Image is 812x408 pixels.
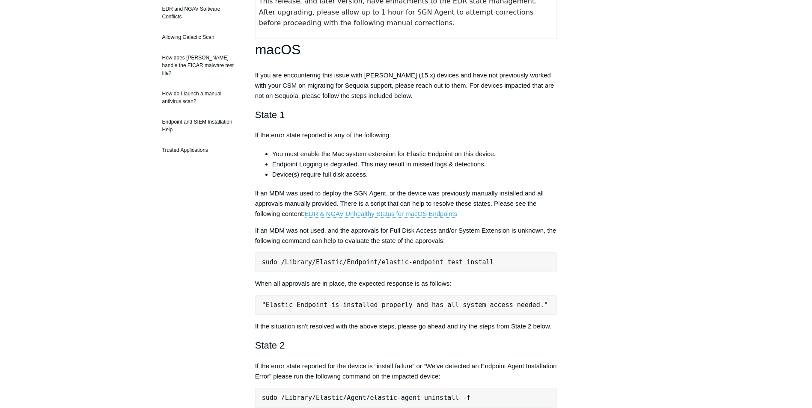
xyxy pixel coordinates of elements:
pre: sudo /Library/Elastic/Agent/elastic-agent uninstall -f [255,388,557,408]
a: Endpoint and SIEM Installation Help [158,114,242,138]
h2: State 2 [255,338,557,353]
pre: "Elastic Endpoint is installed properly and has all system access needed." [255,295,557,315]
p: If you are encountering this issue with [PERSON_NAME] (15.x) devices and have not previously work... [255,70,557,101]
a: Allowing Galactic Scan [158,29,242,45]
a: Trusted Applications [158,142,242,158]
li: You must enable the Mac system extension for Elastic Endpoint on this device. [272,149,557,159]
a: EDR and NGAV Software Conflicts [158,1,242,25]
h1: macOS [255,39,557,61]
a: EDR & NGAV Unhealthy Status for macOS Endpoints [305,210,458,218]
p: If an MDM was used to deploy the SGN Agent, or the device was previously manually installed and a... [255,188,557,219]
li: Device(s) require full disk access. [272,169,557,180]
a: How does [PERSON_NAME] handle the EICAR malware test file? [158,50,242,81]
li: Endpoint Logging is degraded. This may result in missed logs & detections. [272,159,557,169]
p: If the situation isn't resolved with the above steps, please go ahead and try the steps from Stat... [255,321,557,331]
p: When all approvals are in place, the expected response is as follows: [255,278,557,289]
h2: State 1 [255,107,557,122]
p: If an MDM was not used, and the approvals for Full Disk Access and/or System Extension is unknown... [255,225,557,246]
a: How do I launch a manual antivirus scan? [158,86,242,109]
pre: sudo /Library/Elastic/Endpoint/elastic-endpoint test install [255,252,557,272]
p: If the error state reported for the device is “install failure” or “We've detected an Endpoint Ag... [255,361,557,381]
p: If the error state reported is any of the following: [255,130,557,140]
